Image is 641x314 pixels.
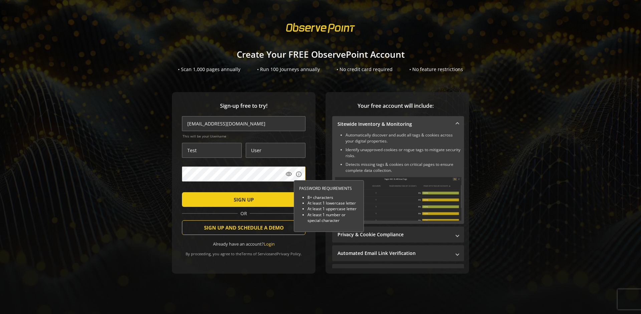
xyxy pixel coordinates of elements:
span: OR [238,210,250,217]
a: Terms of Service [241,251,270,256]
img: Sitewide Inventory & Monitoring [335,177,461,221]
button: SIGN UP [182,192,305,207]
mat-expansion-panel-header: Privacy & Cookie Compliance [332,227,464,243]
li: At least 1 lowercase letter [307,201,359,206]
span: Your free account will include: [332,102,459,110]
li: 8+ characters [307,195,359,200]
mat-panel-title: Automated Email Link Verification [338,250,451,257]
li: At least 1 uppercase letter [307,206,359,212]
li: Detects missing tags & cookies on critical pages to ensure complete data collection. [346,162,461,174]
div: • No credit card required [337,66,393,73]
button: SIGN UP AND SCHEDULE A DEMO [182,220,305,235]
input: Last Name * [246,143,305,158]
div: By proceeding, you agree to the and . [182,247,305,256]
mat-icon: visibility [285,171,292,178]
mat-expansion-panel-header: Performance Monitoring with Web Vitals [332,264,464,280]
a: Privacy Policy [277,251,301,256]
div: Sitewide Inventory & Monitoring [332,132,464,224]
div: • Scan 1,000 pages annually [178,66,240,73]
mat-panel-title: Privacy & Cookie Compliance [338,231,451,238]
input: Email Address (name@work-email.com) * [182,116,305,131]
div: • No feature restrictions [409,66,463,73]
mat-icon: info [295,171,302,178]
li: Automatically discover and audit all tags & cookies across your digital properties. [346,132,461,144]
span: This will be your Username [183,134,305,138]
div: Already have an account? [182,241,305,247]
a: Login [264,241,275,247]
span: Sign-up free to try! [182,102,305,110]
mat-panel-title: Sitewide Inventory & Monitoring [338,121,451,127]
div: • Run 100 Journeys annually [257,66,320,73]
li: Identify unapproved cookies or rogue tags to mitigate security risks. [346,147,461,159]
input: First Name * [182,143,242,158]
li: At least 1 number or special character [307,212,359,223]
mat-expansion-panel-header: Automated Email Link Verification [332,245,464,261]
mat-expansion-panel-header: Sitewide Inventory & Monitoring [332,116,464,132]
span: SIGN UP AND SCHEDULE A DEMO [204,222,284,234]
span: SIGN UP [234,194,254,206]
div: PASSWORD REQUIREMENTS [299,186,359,191]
